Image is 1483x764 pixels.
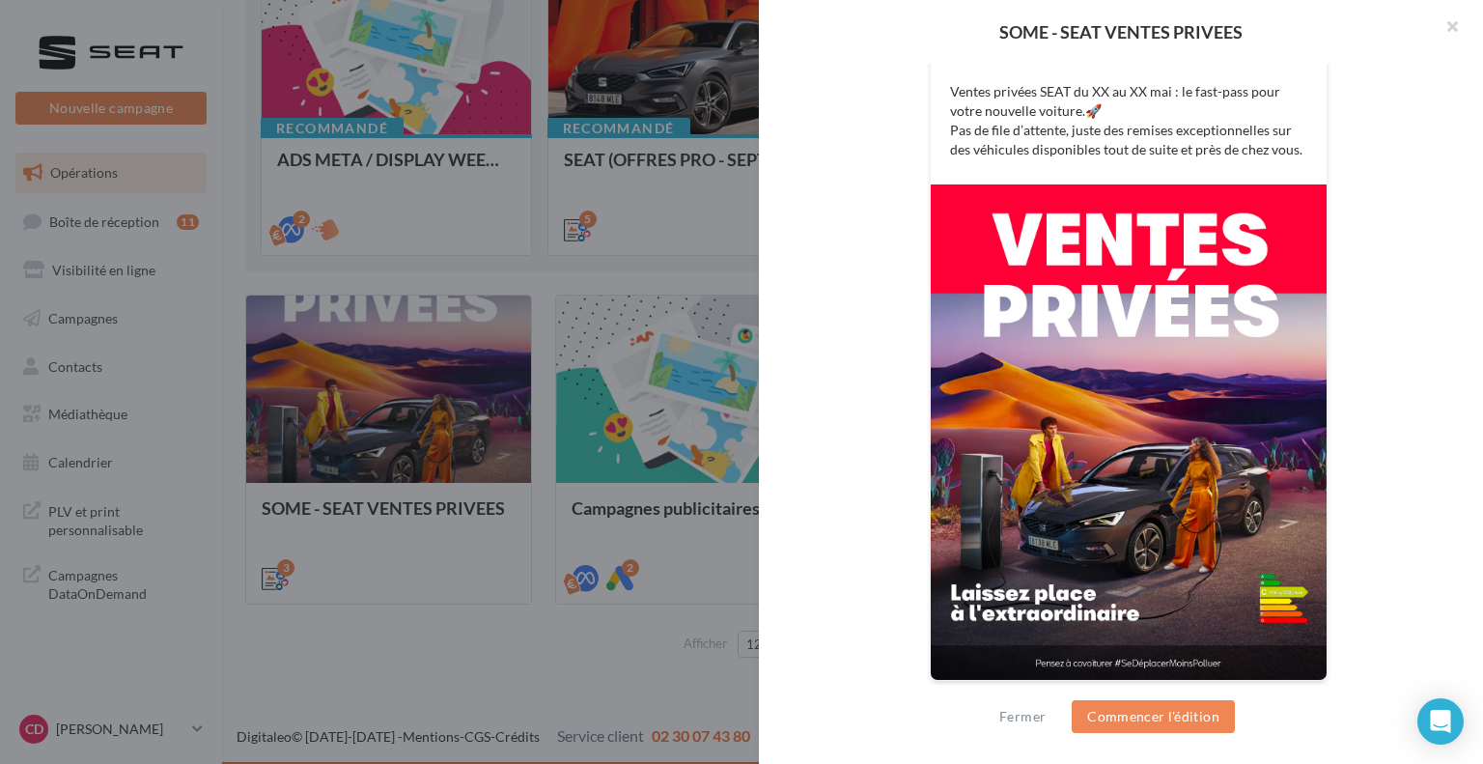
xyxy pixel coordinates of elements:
[1417,698,1464,745] div: Open Intercom Messenger
[930,681,1328,706] div: La prévisualisation est non-contractuelle
[950,82,1307,159] p: Ventes privées SEAT du XX au XX mai : le fast-pass pour votre nouvelle voiture.🚀 Pas de file d’at...
[790,23,1452,41] div: SOME - SEAT VENTES PRIVEES
[1072,700,1235,733] button: Commencer l'édition
[992,705,1053,728] button: Fermer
